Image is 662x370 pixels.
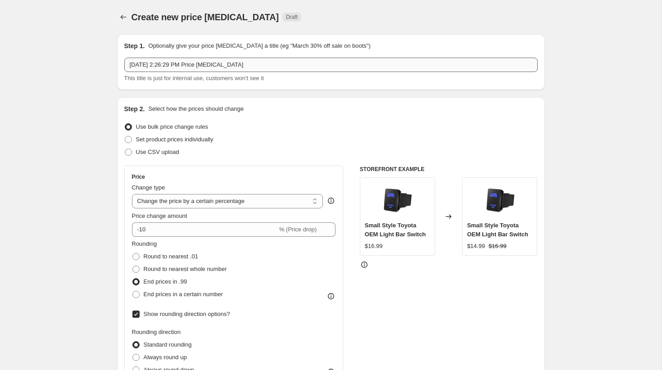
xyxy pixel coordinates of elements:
[144,253,198,260] span: Round to nearest .01
[136,136,213,143] span: Set product prices individually
[124,41,145,50] h2: Step 1.
[132,173,145,180] h3: Price
[148,41,370,50] p: Optionally give your price [MEDICAL_DATA] a title (eg "March 30% off sale on boots")
[132,212,187,219] span: Price change amount
[144,311,230,317] span: Show rounding direction options?
[365,242,383,251] div: $16.99
[136,149,179,155] span: Use CSV upload
[365,222,426,238] span: Small Style Toyota OEM Light Bar Switch
[279,226,317,233] span: % (Price drop)
[379,182,415,218] img: image_647c4d18-73e6-48c8-ac53-c806ddb1ad98_80x.png
[144,291,223,298] span: End prices in a certain number
[144,266,227,272] span: Round to nearest whole number
[124,104,145,113] h2: Step 2.
[132,184,165,191] span: Change type
[124,58,538,72] input: 30% off holiday sale
[148,104,244,113] p: Select how the prices should change
[489,242,507,251] strike: $16.99
[117,11,130,23] button: Price change jobs
[467,242,485,251] div: $14.99
[360,166,538,173] h6: STOREFRONT EXAMPLE
[144,278,187,285] span: End prices in .99
[326,196,336,205] div: help
[132,329,181,335] span: Rounding direction
[144,354,187,361] span: Always round up
[467,222,528,238] span: Small Style Toyota OEM Light Bar Switch
[132,222,277,237] input: -15
[124,75,264,81] span: This title is just for internal use, customers won't see it
[286,14,298,21] span: Draft
[132,240,157,247] span: Rounding
[136,123,208,130] span: Use bulk price change rules
[482,182,518,218] img: image_647c4d18-73e6-48c8-ac53-c806ddb1ad98_80x.png
[144,341,192,348] span: Standard rounding
[131,12,279,22] span: Create new price [MEDICAL_DATA]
